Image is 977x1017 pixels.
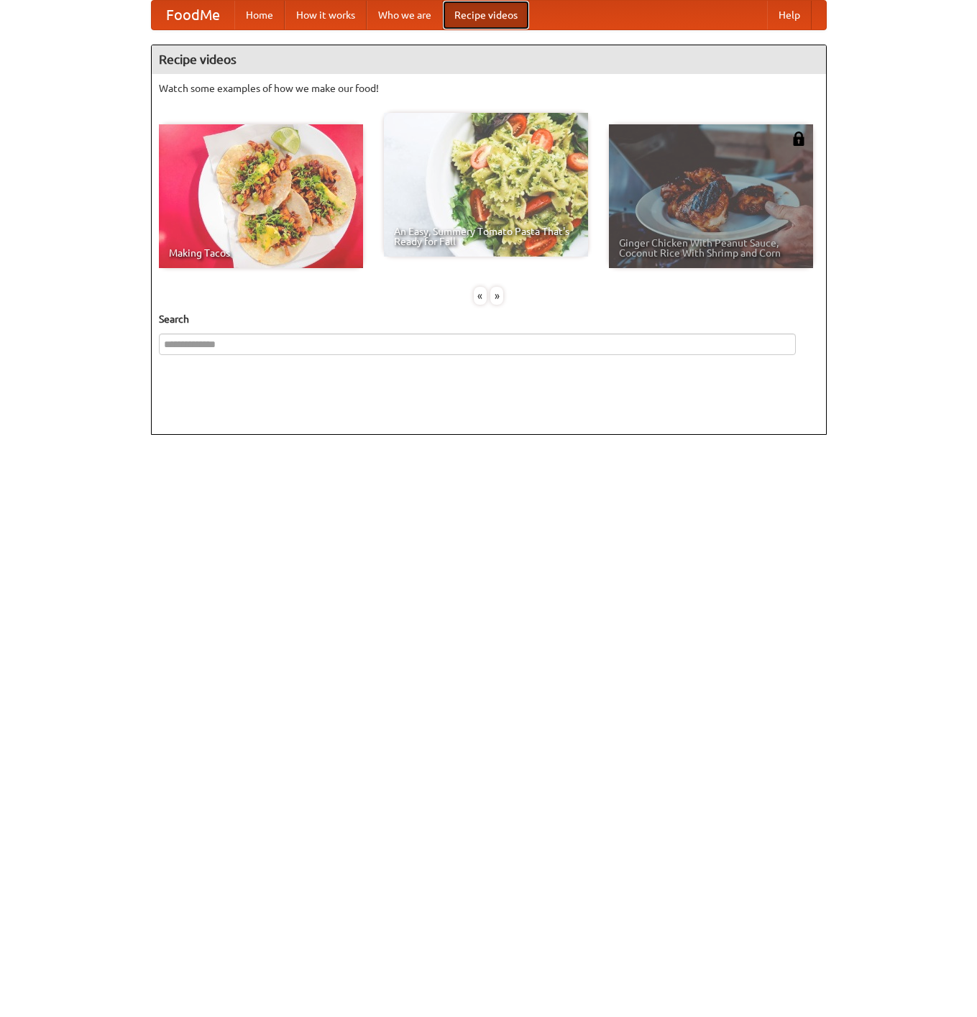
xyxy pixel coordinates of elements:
a: FoodMe [152,1,234,29]
a: How it works [285,1,367,29]
span: Making Tacos [169,248,353,258]
div: « [474,287,487,305]
img: 483408.png [792,132,806,146]
a: Who we are [367,1,443,29]
h4: Recipe videos [152,45,826,74]
span: An Easy, Summery Tomato Pasta That's Ready for Fall [394,226,578,247]
a: An Easy, Summery Tomato Pasta That's Ready for Fall [384,113,588,257]
a: Recipe videos [443,1,529,29]
a: Making Tacos [159,124,363,268]
a: Home [234,1,285,29]
div: » [490,287,503,305]
h5: Search [159,312,819,326]
p: Watch some examples of how we make our food! [159,81,819,96]
a: Help [767,1,812,29]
